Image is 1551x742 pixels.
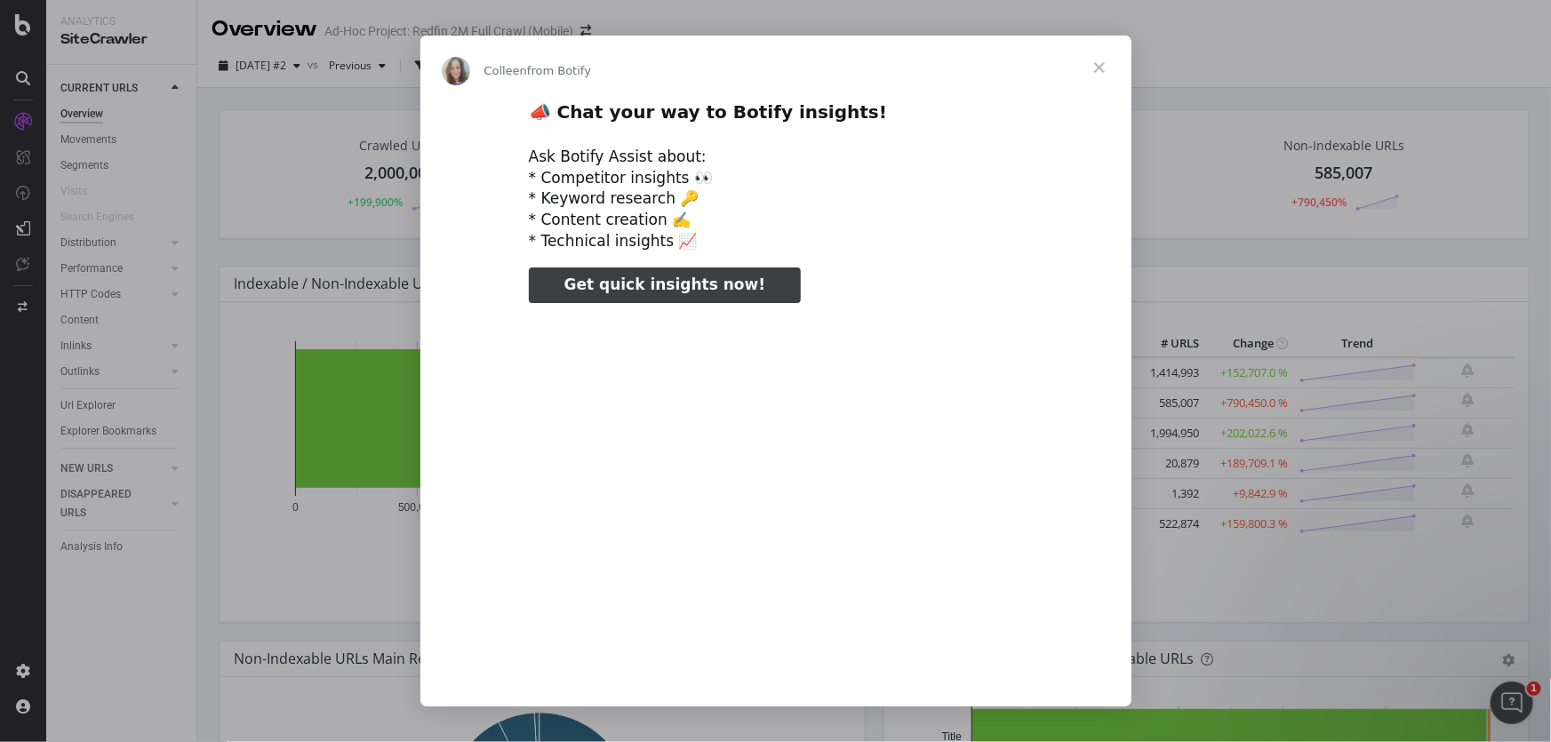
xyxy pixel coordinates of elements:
[529,147,1023,252] div: Ask Botify Assist about: * Competitor insights 👀 * Keyword research 🔑 * Content creation ✍️ * Tec...
[529,267,801,303] a: Get quick insights now!
[405,318,1147,689] video: Play video
[529,100,1023,133] h2: 📣 Chat your way to Botify insights!
[564,275,765,293] span: Get quick insights now!
[1067,36,1131,100] span: Close
[484,64,528,77] span: Colleen
[442,57,470,85] img: Profile image for Colleen
[527,64,591,77] span: from Botify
